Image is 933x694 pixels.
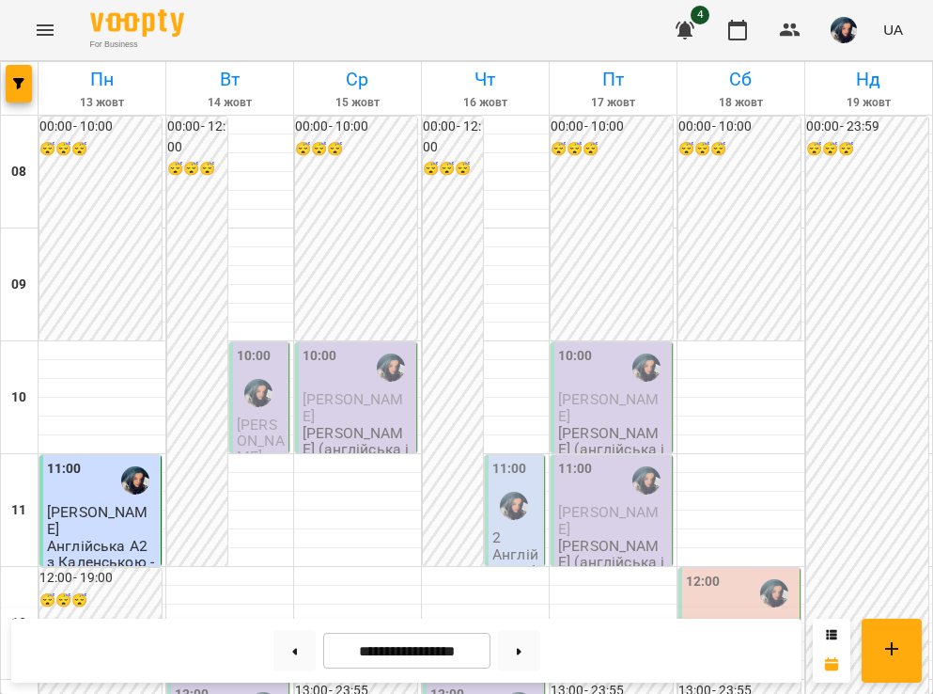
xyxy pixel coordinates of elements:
[678,139,801,160] h6: 😴😴😴
[492,459,527,480] label: 11:00
[295,139,417,160] h6: 😴😴😴
[691,6,709,24] span: 4
[41,65,163,94] h6: Пн
[632,354,661,382] img: Каленська Ольга Анатоліївна (а)
[47,538,157,587] p: Англійська А2 з Каленською - пара
[760,579,788,607] img: Каленська Ольга Анатоліївна (а)
[551,117,673,137] h6: 00:00 - 10:00
[806,139,928,160] h6: 😴😴😴
[237,346,272,367] label: 10:00
[425,65,546,94] h6: Чт
[551,139,673,160] h6: 😴😴😴
[167,159,227,180] h6: 😴😴😴
[686,572,721,592] label: 12:00
[552,94,674,112] h6: 17 жовт
[39,139,162,160] h6: 😴😴😴
[492,546,540,644] p: Англійська А2 з Каленською - пара
[11,275,26,295] h6: 09
[297,94,418,112] h6: 15 жовт
[883,20,903,39] span: UA
[678,117,801,137] h6: 00:00 - 10:00
[423,159,483,180] h6: 😴😴😴
[806,117,928,137] h6: 00:00 - 23:59
[295,117,417,137] h6: 00:00 - 10:00
[831,17,857,43] img: a25f17a1166e7f267f2f46aa20c26a21.jpg
[11,387,26,408] h6: 10
[297,65,418,94] h6: Ср
[303,425,412,474] p: [PERSON_NAME] (англійська індивідуально)
[558,503,660,537] span: [PERSON_NAME]
[492,529,540,545] p: 2
[47,459,82,480] label: 11:00
[167,117,227,157] h6: 00:00 - 12:00
[11,500,26,521] h6: 11
[11,162,26,182] h6: 08
[632,466,661,495] img: Каленська Ольга Анатоліївна (а)
[39,117,162,137] h6: 00:00 - 10:00
[90,9,184,37] img: Voopty Logo
[244,379,272,407] img: Каленська Ольга Анатоліївна (а)
[680,94,801,112] h6: 18 жовт
[169,94,290,112] h6: 14 жовт
[90,39,184,51] span: For Business
[558,390,660,424] span: [PERSON_NAME]
[558,538,668,587] p: [PERSON_NAME] (англійська індивідуально)
[41,94,163,112] h6: 13 жовт
[425,94,546,112] h6: 16 жовт
[23,8,68,53] button: Menu
[558,425,668,474] p: [PERSON_NAME] (англійська індивідуально)
[558,346,593,367] label: 10:00
[169,65,290,94] h6: Вт
[303,346,337,367] label: 10:00
[808,65,929,94] h6: Нд
[423,117,483,157] h6: 00:00 - 12:00
[237,416,285,466] span: [PERSON_NAME]
[500,492,528,520] img: Каленська Ольга Анатоліївна (а)
[303,390,404,424] span: [PERSON_NAME]
[47,503,148,537] span: [PERSON_NAME]
[39,568,162,589] h6: 12:00 - 19:00
[558,459,593,480] label: 11:00
[121,466,149,495] img: Каленська Ольга Анатоліївна (а)
[876,12,910,47] button: UA
[808,94,929,112] h6: 19 жовт
[680,65,801,94] h6: Сб
[552,65,674,94] h6: Пт
[377,354,405,382] img: Каленська Ольга Анатоліївна (а)
[39,591,162,611] h6: 😴😴😴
